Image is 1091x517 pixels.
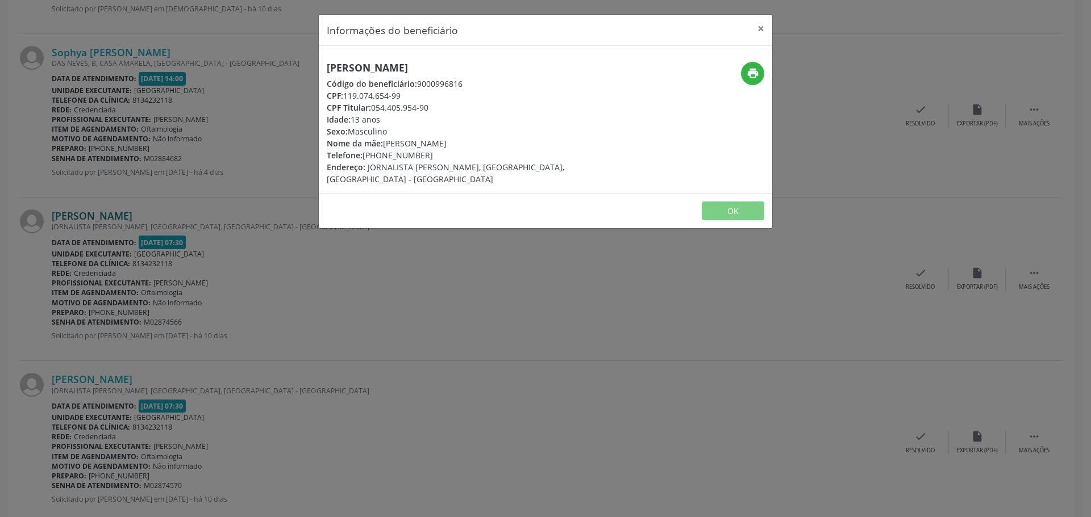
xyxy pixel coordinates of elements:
[327,162,365,173] span: Endereço:
[327,78,417,89] span: Código do beneficiário:
[327,162,564,184] span: JORNALISTA [PERSON_NAME], [GEOGRAPHIC_DATA], [GEOGRAPHIC_DATA] - [GEOGRAPHIC_DATA]
[749,15,772,43] button: Close
[327,150,363,161] span: Telefone:
[327,138,383,149] span: Nome da mãe:
[327,78,613,90] div: 9000996816
[327,90,343,101] span: CPF:
[741,62,764,85] button: print
[702,201,764,221] button: OK
[327,125,613,137] div: Masculino
[327,23,458,37] h5: Informações do beneficiário
[327,62,613,74] h5: [PERSON_NAME]
[327,114,351,125] span: Idade:
[747,67,759,79] i: print
[327,114,613,125] div: 13 anos
[327,90,613,102] div: 119.074.654-99
[327,149,613,161] div: [PHONE_NUMBER]
[327,137,613,149] div: [PERSON_NAME]
[327,102,371,113] span: CPF Titular:
[327,126,348,137] span: Sexo:
[327,102,613,114] div: 054.405.954-90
